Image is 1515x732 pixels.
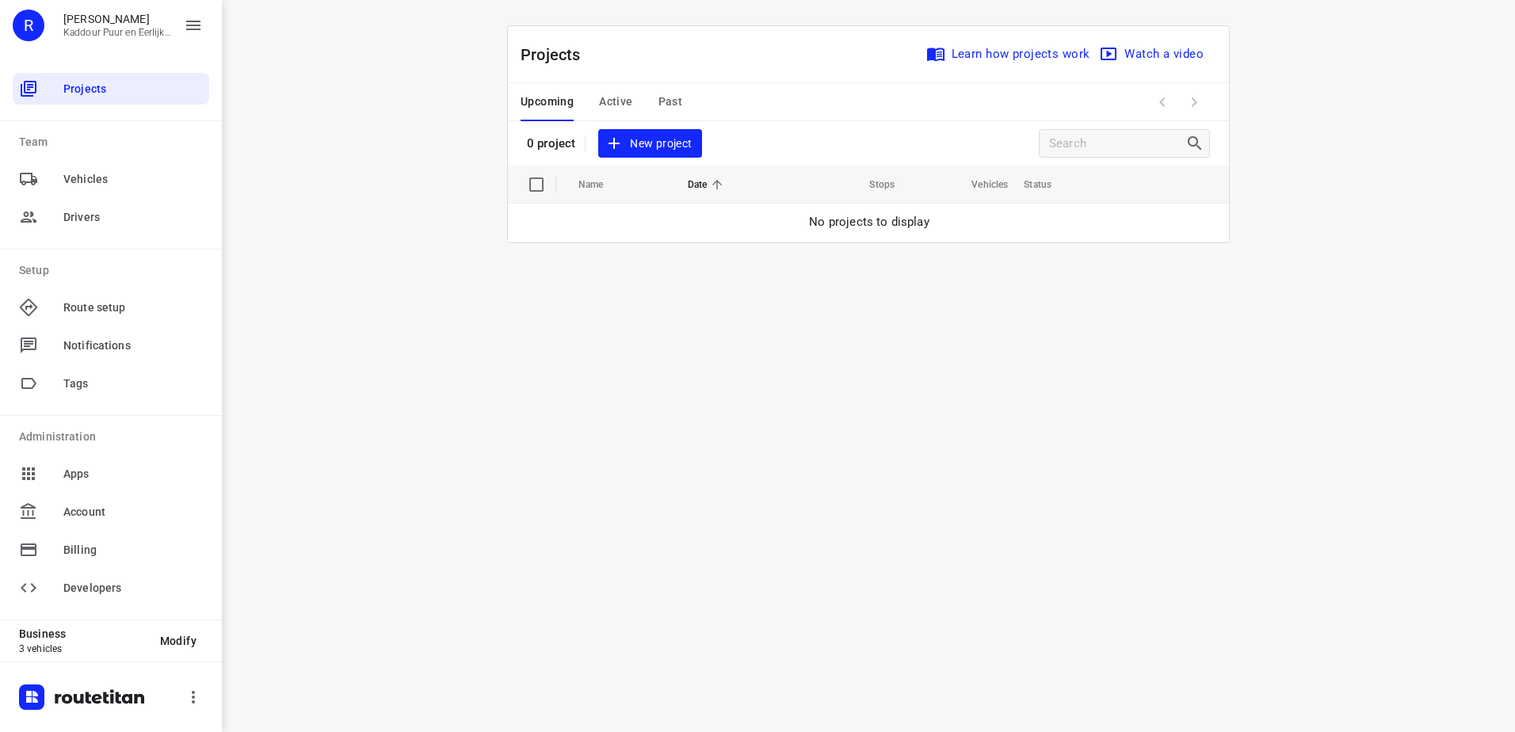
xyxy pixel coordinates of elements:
span: Billing [63,542,203,559]
p: Projects [521,43,593,67]
div: Projects [13,73,209,105]
span: Route setup [63,299,203,316]
span: Tags [63,376,203,392]
span: Projects [63,81,203,97]
p: Business [19,627,147,640]
p: Setup [19,262,209,279]
span: Drivers [63,209,203,226]
p: Rachid Kaddour [63,13,171,25]
div: Vehicles [13,163,209,195]
span: Notifications [63,337,203,354]
span: Date [688,175,728,194]
button: Modify [147,627,209,655]
div: Search [1185,134,1209,153]
span: Stops [849,175,895,194]
div: Drivers [13,201,209,233]
span: Vehicles [951,175,1008,194]
p: 3 vehicles [19,643,147,654]
p: 0 project [527,136,575,151]
div: Developers [13,572,209,604]
span: Name [578,175,624,194]
span: Apps [63,466,203,482]
p: Kaddour Puur en Eerlijk Vlees B.V. [63,27,171,38]
div: Apps [13,458,209,490]
p: Team [19,134,209,151]
p: Administration [19,429,209,445]
span: Status [1024,175,1072,194]
span: Vehicles [63,171,203,188]
div: R [13,10,44,41]
span: Previous Page [1147,86,1178,118]
span: Developers [63,580,203,597]
span: Next Page [1178,86,1210,118]
span: Account [63,504,203,520]
span: Modify [160,635,197,647]
div: Tags [13,368,209,399]
input: Search projects [1049,132,1185,156]
div: Account [13,496,209,528]
div: Route setup [13,292,209,323]
div: Billing [13,534,209,566]
span: New project [608,134,692,154]
span: Active [599,92,632,112]
div: Notifications [13,330,209,361]
span: Past [658,92,683,112]
button: New project [598,129,701,158]
span: Upcoming [521,92,574,112]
